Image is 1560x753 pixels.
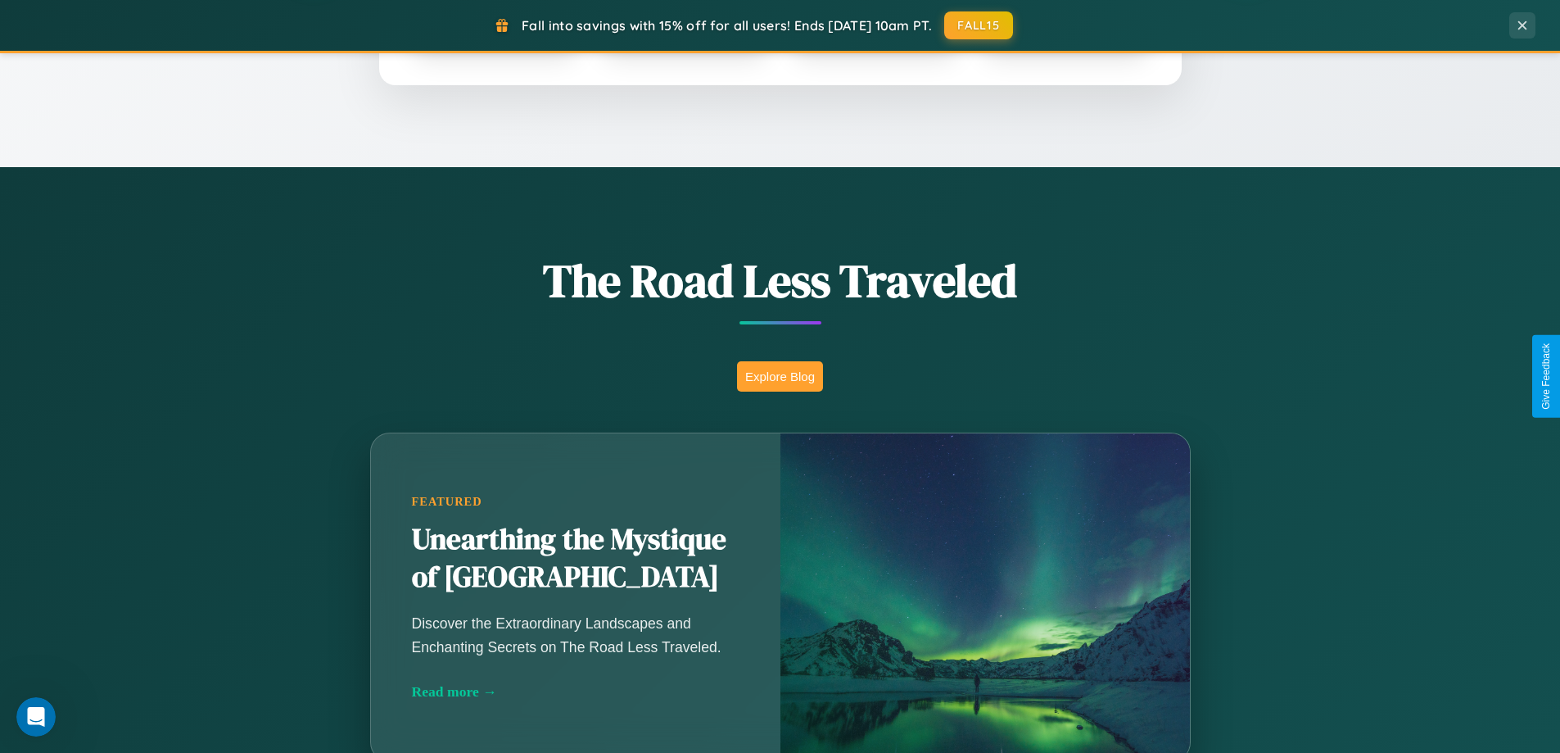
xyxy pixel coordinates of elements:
span: Fall into savings with 15% off for all users! Ends [DATE] 10am PT. [522,17,932,34]
button: Explore Blog [737,361,823,392]
h1: The Road Less Traveled [289,249,1272,312]
p: Discover the Extraordinary Landscapes and Enchanting Secrets on The Road Less Traveled. [412,612,739,658]
h2: Unearthing the Mystique of [GEOGRAPHIC_DATA] [412,521,739,597]
div: Featured [412,495,739,509]
button: FALL15 [944,11,1013,39]
iframe: Intercom live chat [16,697,56,737]
div: Read more → [412,683,739,701]
div: Give Feedback [1540,343,1552,410]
